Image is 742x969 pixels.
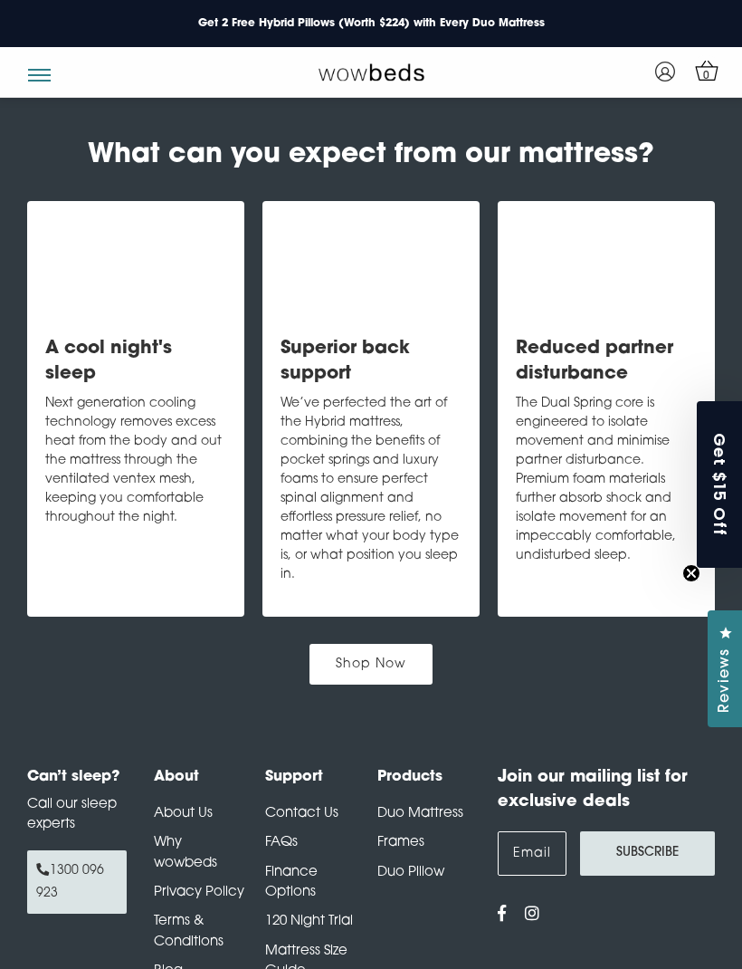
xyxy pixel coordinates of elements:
a: Terms & Conditions [154,915,224,948]
span: 0 [698,67,716,85]
h3: A cool night's sleep [45,336,226,387]
a: Duo Pillow [377,866,444,879]
a: FAQs [265,836,298,849]
a: Why wowbeds [154,836,217,869]
a: Privacy Policy [154,886,244,899]
p: Call our sleep experts [27,795,127,836]
a: 120 Night Trial [265,915,353,928]
a: View us on Instagram - opens in a new tab [525,907,540,924]
a: Frames [377,836,424,849]
p: The Dual Spring core is engineered to isolate movement and minimise partner disturbance. Premium ... [516,394,697,565]
h4: Support [265,766,358,788]
h4: Can’t sleep? [27,766,127,788]
p: We’ve perfected the art of the Hybrid mattress, combining the benefits of pocket springs and luxu... [281,394,461,584]
div: Get $15 OffClose teaser [697,401,742,568]
a: View us on Facebook - opens in a new tab [498,907,507,924]
a: About Us [154,807,213,820]
a: Duo Mattress [377,807,463,820]
a: Shop Now [309,644,433,685]
a: 1300 096 923 [27,850,127,914]
button: Close teaser [682,564,700,582]
button: Subscribe [580,831,715,876]
h4: Products [377,766,471,788]
a: Contact Us [265,807,338,820]
h4: About [154,766,247,788]
p: Next generation cooling technology removes excess heat from the body and out the mattress through... [45,394,226,527]
h4: Join our mailing list for exclusive deals [498,766,715,815]
a: 0 [690,55,722,87]
a: Get 2 Free Hybrid Pillows (Worth $224) with Every Duo Mattress [184,12,559,35]
a: Finance Options [265,866,318,899]
h3: Reduced partner disturbance [516,336,697,387]
span: Get $15 Off [709,433,732,537]
input: Email address [498,831,566,876]
img: Wow Beds Logo [319,62,424,81]
h3: Superior back support [281,336,461,387]
span: Reviews [714,648,737,713]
